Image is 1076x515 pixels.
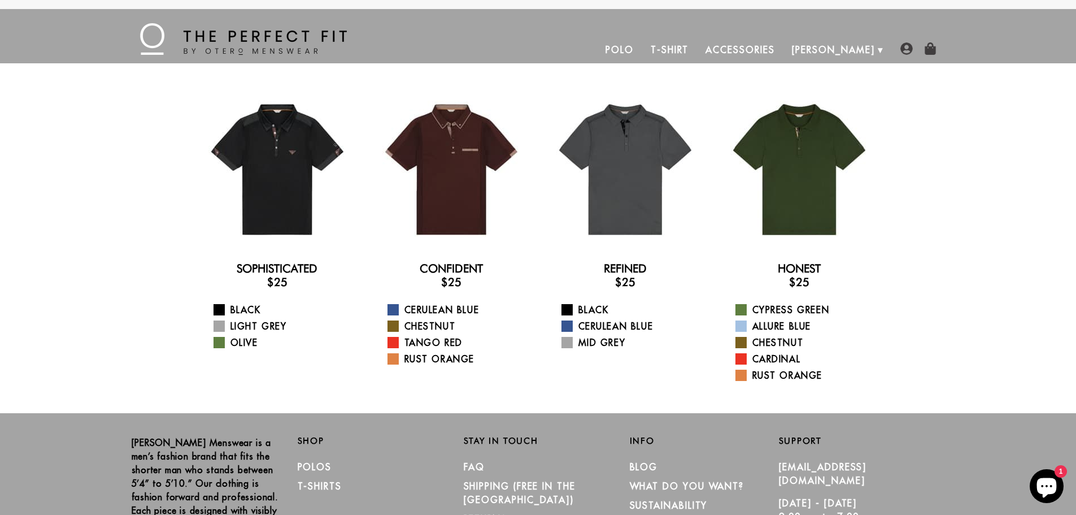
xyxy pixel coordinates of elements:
[387,352,529,366] a: Rust Orange
[630,436,779,446] h2: Info
[597,36,642,63] a: Polo
[735,369,877,382] a: Rust Orange
[561,336,703,349] a: Mid Grey
[735,319,877,333] a: Allure Blue
[900,42,913,55] img: user-account-icon.png
[630,481,744,492] a: What Do You Want?
[779,436,945,446] h2: Support
[214,303,355,317] a: Black
[464,481,576,505] a: SHIPPING (Free in the [GEOGRAPHIC_DATA])
[642,36,697,63] a: T-Shirt
[298,461,332,473] a: Polos
[561,303,703,317] a: Black
[1026,469,1067,506] inbox-online-store-chat: Shopify online store chat
[735,352,877,366] a: Cardinal
[298,481,342,492] a: T-Shirts
[140,23,347,55] img: The Perfect Fit - by Otero Menswear - Logo
[420,262,483,275] a: Confident
[464,461,485,473] a: FAQ
[387,303,529,317] a: Cerulean Blue
[779,461,867,486] a: [EMAIL_ADDRESS][DOMAIN_NAME]
[199,275,355,289] h3: $25
[387,336,529,349] a: Tango Red
[214,319,355,333] a: Light Grey
[387,319,529,333] a: Chestnut
[237,262,317,275] a: Sophisticated
[721,275,877,289] h3: $25
[547,275,703,289] h3: $25
[630,461,658,473] a: Blog
[735,336,877,349] a: Chestnut
[778,262,821,275] a: Honest
[214,336,355,349] a: Olive
[604,262,647,275] a: Refined
[464,436,613,446] h2: Stay in Touch
[561,319,703,333] a: Cerulean Blue
[735,303,877,317] a: Cypress Green
[298,436,447,446] h2: Shop
[697,36,783,63] a: Accessories
[630,500,708,511] a: Sustainability
[783,36,883,63] a: [PERSON_NAME]
[373,275,529,289] h3: $25
[924,42,936,55] img: shopping-bag-icon.png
